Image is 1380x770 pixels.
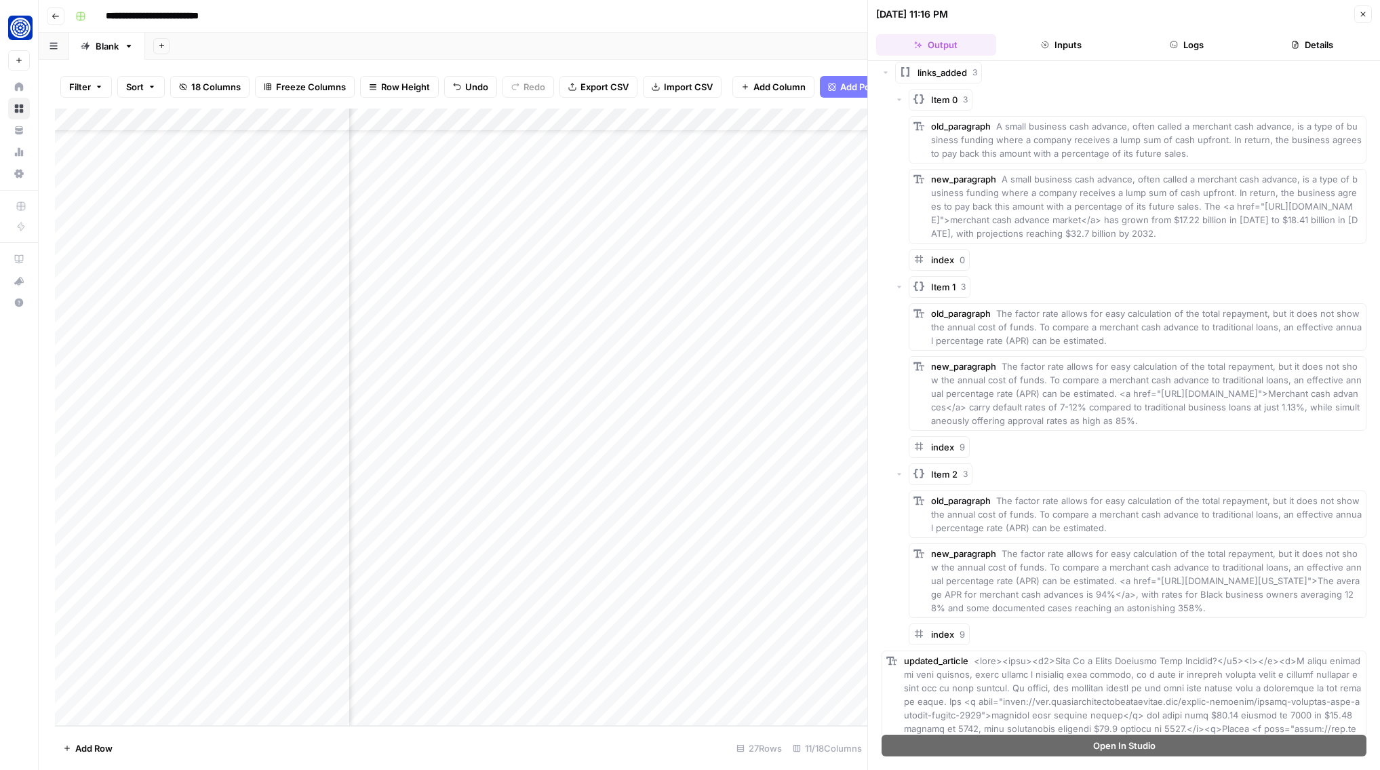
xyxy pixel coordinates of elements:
button: Item 03 [909,89,972,111]
button: Export CSV [559,76,637,98]
a: Home [8,76,30,98]
div: Blank [96,39,119,53]
button: Open In Studio [882,735,1366,756]
span: old_paragraph [931,308,991,319]
span: Import CSV [664,80,713,94]
span: 18 Columns [191,80,241,94]
a: AirOps Academy [8,248,30,270]
button: Item 13 [909,276,970,298]
span: Open In Studio [1093,739,1156,752]
a: Usage [8,141,30,163]
button: Item 23 [909,463,972,485]
span: Add Column [753,80,806,94]
span: new_paragraph [931,548,996,559]
img: Fundwell Logo [8,16,33,40]
button: Add Row [55,737,121,759]
span: new_paragraph [931,174,996,185]
button: Help + Support [8,292,30,313]
span: 3 [963,94,968,106]
div: 27 Rows [731,737,787,759]
button: Undo [444,76,497,98]
span: index [931,629,954,640]
a: Your Data [8,119,30,141]
span: Item 0 [931,93,958,107]
span: links_added [918,66,967,79]
span: The factor rate allows for easy calculation of the total repayment, but it does not show the annu... [931,548,1362,613]
div: [DATE] 11:16 PM [876,7,948,21]
button: Output [876,34,996,56]
div: 11/18 Columns [787,737,867,759]
button: Freeze Columns [255,76,355,98]
span: Undo [465,80,488,94]
button: Logs [1127,34,1247,56]
span: updated_article [904,655,968,666]
button: Import CSV [643,76,722,98]
span: 9 [960,442,965,453]
span: Add Power Agent [840,80,914,94]
span: A small business cash advance, often called a merchant cash advance, is a type of business fundin... [931,174,1358,239]
span: 3 [972,66,977,79]
span: 9 [960,629,965,640]
span: Item 2 [931,467,958,481]
span: A small business cash advance, often called a merchant cash advance, is a type of business fundin... [931,121,1364,159]
span: 3 [963,468,968,480]
span: Row Height [381,80,430,94]
span: new_paragraph [931,361,996,372]
button: Filter [60,76,112,98]
span: The factor rate allows for easy calculation of the total repayment, but it does not show the annu... [931,308,1362,346]
button: Details [1252,34,1372,56]
button: links_added3 [895,62,982,83]
button: Sort [117,76,165,98]
button: 18 Columns [170,76,250,98]
span: Add Row [75,742,113,755]
button: Workspace: Fundwell [8,11,30,45]
span: Item 1 [931,280,955,294]
button: What's new? [8,270,30,292]
span: old_paragraph [931,495,991,506]
button: Add Power Agent [820,76,922,98]
button: Row Height [360,76,439,98]
span: 3 [961,281,966,293]
a: Blank [69,33,145,60]
span: Export CSV [580,80,629,94]
div: What's new? [9,271,29,291]
a: Browse [8,98,30,119]
span: The factor rate allows for easy calculation of the total repayment, but it does not show the annu... [931,495,1362,533]
span: index [931,254,954,265]
button: Add Column [732,76,814,98]
span: Freeze Columns [276,80,346,94]
button: Inputs [1002,34,1122,56]
span: old_paragraph [931,121,991,132]
a: Settings [8,163,30,185]
span: index [931,442,954,453]
span: Sort [126,80,144,94]
span: Filter [69,80,91,94]
span: Redo [524,80,545,94]
button: Redo [502,76,554,98]
span: The factor rate allows for easy calculation of the total repayment, but it does not show the annu... [931,361,1362,426]
span: 0 [960,254,965,265]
